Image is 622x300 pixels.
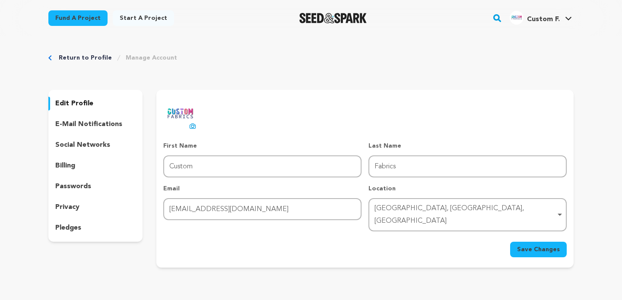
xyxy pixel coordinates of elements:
div: Custom F.'s Profile [510,11,560,25]
span: Custom F. [527,16,560,23]
a: Start a project [113,10,174,26]
p: Location [368,184,567,193]
p: social networks [55,140,110,150]
img: Seed&Spark Logo Dark Mode [299,13,367,23]
button: edit profile [48,97,143,111]
button: Save Changes [510,242,567,257]
div: Breadcrumb [48,54,574,62]
button: e-mail notifications [48,117,143,131]
a: Seed&Spark Homepage [299,13,367,23]
span: Custom F.'s Profile [508,9,574,27]
input: Email [163,198,362,220]
p: privacy [55,202,79,212]
span: Save Changes [517,245,560,254]
p: First Name [163,142,362,150]
p: e-mail notifications [55,119,122,129]
p: billing [55,161,75,171]
p: edit profile [55,98,93,109]
a: Return to Profile [59,54,112,62]
img: 61f75afe3aaaad8b.png [510,11,524,25]
p: pledges [55,223,81,233]
button: passwords [48,180,143,193]
a: Custom F.'s Profile [508,9,574,25]
p: Email [163,184,362,193]
button: pledges [48,221,143,235]
p: passwords [55,181,91,192]
p: Last Name [368,142,567,150]
button: social networks [48,138,143,152]
button: billing [48,159,143,173]
input: First Name [163,155,362,177]
button: privacy [48,200,143,214]
div: [GEOGRAPHIC_DATA], [GEOGRAPHIC_DATA], [GEOGRAPHIC_DATA] [374,202,555,227]
a: Fund a project [48,10,108,26]
input: Last Name [368,155,567,177]
a: Manage Account [126,54,177,62]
